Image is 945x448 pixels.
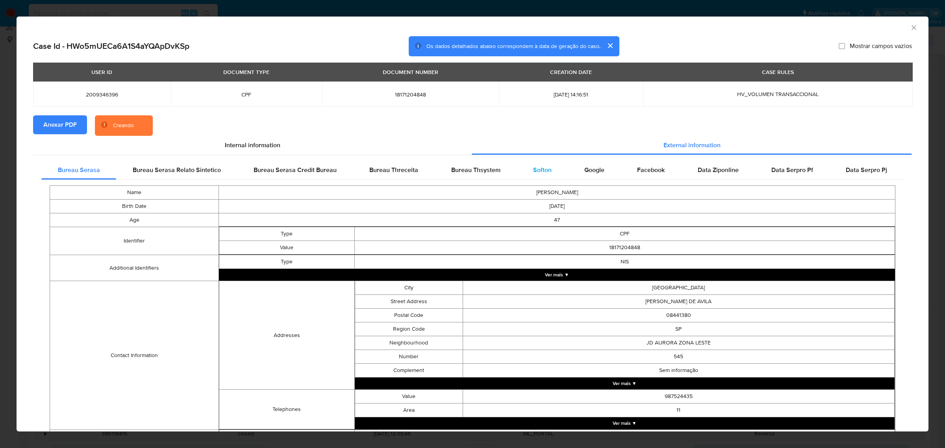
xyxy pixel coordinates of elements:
[41,161,904,180] div: Detailed external info
[180,91,313,98] span: CPF
[369,165,418,174] span: Bureau Threceita
[533,165,552,174] span: Softon
[850,42,912,50] span: Mostrar campos vazios
[463,322,894,336] td: SP
[355,281,463,295] td: City
[133,165,221,174] span: Bureau Serasa Relato Sintetico
[33,41,189,51] h2: Case Id - HWo5mUECa6A1S4aYQApDvKSp
[463,404,894,417] td: 11
[354,255,895,269] td: NIS
[463,364,894,378] td: Sem informação
[219,241,354,255] td: Value
[50,213,219,227] td: Age
[50,281,219,430] td: Contact Information
[50,186,219,200] td: Name
[463,336,894,350] td: JD AURORA ZONA LESTE
[771,165,813,174] span: Data Serpro Pf
[225,141,280,150] span: Internal information
[451,165,500,174] span: Bureau Thsystem
[584,165,604,174] span: Google
[219,213,895,227] td: 47
[354,430,895,444] td: Mais de R$ 1.500,00 a R$ 2.000,00
[463,390,894,404] td: 987524435
[354,241,895,255] td: 18171204848
[846,165,887,174] span: Data Serpro Pj
[354,227,895,241] td: CPF
[355,295,463,309] td: Street Address
[33,136,912,155] div: Detailed info
[219,255,354,269] td: Type
[378,65,443,79] div: DOCUMENT NUMBER
[219,227,354,241] td: Type
[50,430,219,444] td: Financial Information
[463,309,894,322] td: 08441380
[737,90,819,98] span: HV_VOLUMEN TRANSACCIONAL
[355,417,895,429] button: Expand array
[87,65,117,79] div: USER ID
[219,430,354,444] td: Income
[219,269,895,281] button: Expand array
[219,281,354,390] td: Addresses
[43,91,161,98] span: 2009346396
[254,165,337,174] span: Bureau Serasa Credit Bureau
[355,322,463,336] td: Region Code
[50,255,219,281] td: Additional Identifiers
[463,295,894,309] td: [PERSON_NAME] DE AVILA
[910,24,917,31] button: Fechar a janela
[463,350,894,364] td: 545
[600,36,619,55] button: cerrar
[698,165,739,174] span: Data Ziponline
[637,165,665,174] span: Facebook
[545,65,597,79] div: CREATION DATE
[663,141,721,150] span: External information
[43,116,77,133] span: Anexar PDF
[426,42,600,50] span: Os dados detalhados abaixo correspondem à data de geração do caso.
[219,65,274,79] div: DOCUMENT TYPE
[355,309,463,322] td: Postal Code
[50,227,219,255] td: Identifier
[355,378,895,389] button: Expand array
[58,165,100,174] span: Bureau Serasa
[508,91,634,98] span: [DATE] 14:16:51
[332,91,489,98] span: 18171204848
[839,43,845,49] input: Mostrar campos vazios
[33,115,87,134] button: Anexar PDF
[17,17,928,431] div: closure-recommendation-modal
[113,122,134,130] div: Creando
[757,65,799,79] div: CASE RULES
[355,390,463,404] td: Value
[355,364,463,378] td: Complement
[219,186,895,200] td: [PERSON_NAME]
[219,200,895,213] td: [DATE]
[219,390,354,429] td: Telephones
[463,281,894,295] td: [GEOGRAPHIC_DATA]
[355,350,463,364] td: Number
[50,200,219,213] td: Birth Date
[355,404,463,417] td: Area
[355,336,463,350] td: Neighbourhood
